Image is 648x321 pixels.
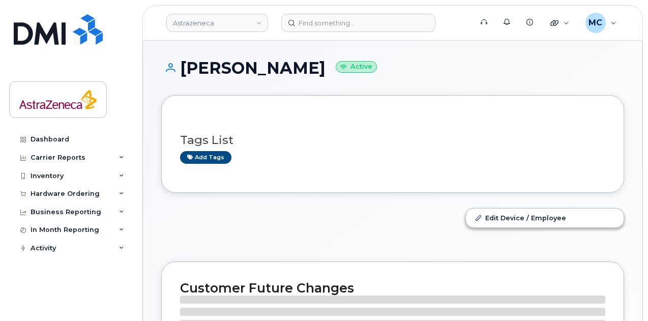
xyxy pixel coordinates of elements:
h1: [PERSON_NAME] [161,59,624,77]
a: Edit Device / Employee [466,209,624,227]
small: Active [336,61,377,73]
a: Add tags [180,151,231,164]
h2: Customer Future Changes [180,280,605,296]
h3: Tags List [180,134,605,147]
